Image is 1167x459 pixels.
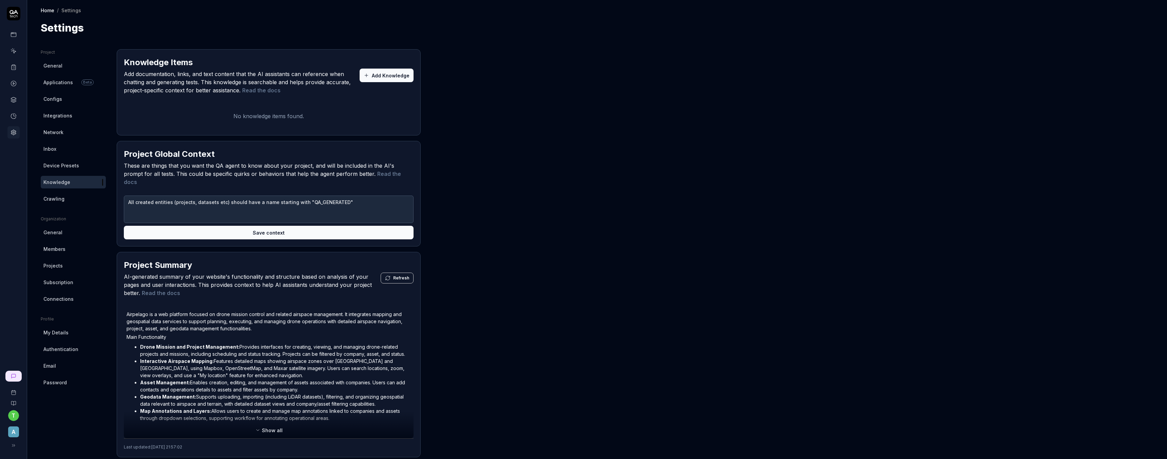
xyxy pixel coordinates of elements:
a: My Details [41,326,106,339]
div: / [57,7,59,14]
h2: Project Summary [124,259,192,271]
a: Integrations [41,109,106,122]
p: Airpelago is a web platform focused on drone mission control and related airspace management. It ... [127,311,411,332]
li: Provides interfaces for creating, viewing, and managing drone-related projects and missions, incl... [140,343,411,357]
span: Network [43,129,63,136]
span: Subscription [43,279,73,286]
span: Configs [43,95,62,103]
span: General [43,229,62,236]
span: General [43,62,62,69]
span: Inbox [43,145,56,152]
button: Add Knowledge [360,69,414,82]
a: Subscription [41,276,106,289]
strong: Map Annotations and Layers: [140,408,211,414]
span: Applications [43,79,73,86]
a: Read the docs [142,290,180,296]
span: Beta [81,79,94,85]
div: Settings [61,7,81,14]
h2: Project Global Context [124,148,215,160]
a: Home [41,7,54,14]
a: Read the docs [242,87,281,94]
span: Add documentation, links, and text content that the AI assistants can reference when chatting and... [124,70,360,94]
a: Crawling [41,192,106,205]
a: General [41,59,106,72]
a: Inbox [41,143,106,155]
button: Refresh [381,273,414,283]
a: New conversation [5,371,22,382]
span: Refresh [393,275,409,281]
div: Last updated: [DATE] 21:57:02 [124,438,414,450]
a: ApplicationsBeta [41,76,106,89]
span: AI-generated summary of your website's functionality and structure based on analysis of your page... [124,273,381,297]
span: These are things that you want the QA agent to know about your project, and will be included in t... [124,162,414,186]
li: Enables creation, editing, and management of assets associated with companies. Users can add cont... [140,379,411,393]
span: Email [43,362,56,369]
span: Device Presets [43,162,79,169]
div: Project [41,49,106,55]
a: Knowledge [41,176,106,188]
h1: Settings [41,20,84,36]
li: Login functionality with email/password fields, password recovery/reset, and multi-language suppo... [140,422,411,436]
span: My Details [43,329,69,336]
a: Password [41,376,106,389]
a: Projects [41,259,106,272]
a: Connections [41,293,106,305]
span: Password [43,379,67,386]
h2: Knowledge Items [124,56,193,69]
span: Members [43,245,65,253]
span: Authentication [43,346,78,353]
span: A [8,426,19,437]
span: Knowledge [43,179,70,186]
a: Email [41,360,106,372]
strong: Geodata Management: [140,394,196,400]
a: Network [41,126,106,139]
span: Show all [262,427,283,434]
strong: Interactive Airspace Mapping: [140,358,214,364]
a: Configs [41,93,106,105]
span: Crawling [43,195,64,202]
button: t [8,410,19,421]
p: Main Functionality [127,333,411,341]
li: Allows users to create and manage map annotations linked to companies and assets through dropdown... [140,407,411,422]
a: Members [41,243,106,255]
a: Authentication [41,343,106,355]
div: Profile [41,316,106,322]
a: Device Presets [41,159,106,172]
span: Integrations [43,112,72,119]
a: Book a call with us [3,384,24,395]
li: Supports uploading, importing (including LiDAR datasets), filtering, and organizing geospatial da... [140,393,411,407]
strong: Drone Mission and Project Management: [140,344,240,350]
span: Projects [43,262,63,269]
button: Show all [251,425,287,436]
span: Connections [43,295,74,302]
p: No knowledge items found. [124,112,414,120]
a: General [41,226,106,239]
button: Save context [124,226,414,239]
div: Organization [41,216,106,222]
a: Documentation [3,395,24,406]
li: Features detailed maps showing airspace zones over [GEOGRAPHIC_DATA] and [GEOGRAPHIC_DATA], using... [140,357,411,379]
button: A [3,421,24,439]
strong: Asset Management: [140,380,190,385]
